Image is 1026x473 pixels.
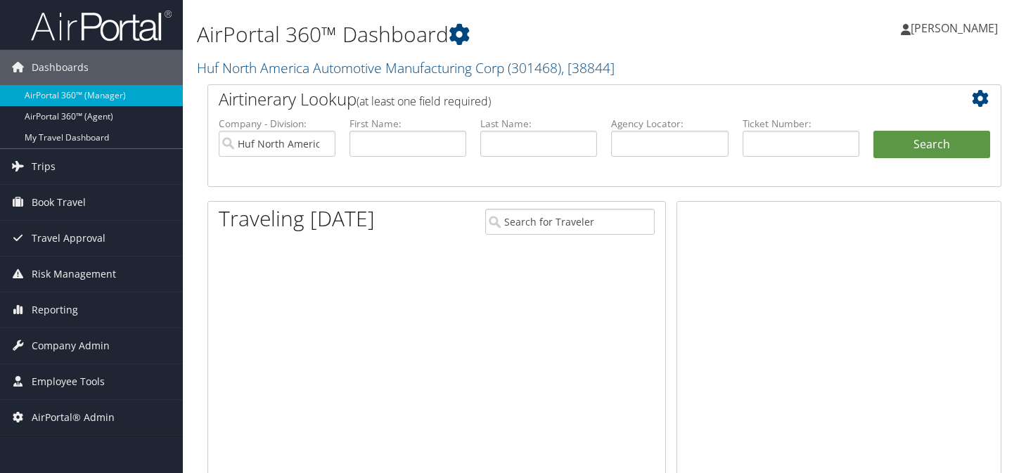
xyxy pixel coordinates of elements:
[561,58,615,77] span: , [ 38844 ]
[197,20,740,49] h1: AirPortal 360™ Dashboard
[357,93,491,109] span: (at least one field required)
[197,58,615,77] a: Huf North America Automotive Manufacturing Corp
[901,7,1012,49] a: [PERSON_NAME]
[873,131,990,159] button: Search
[32,185,86,220] span: Book Travel
[485,209,655,235] input: Search for Traveler
[32,400,115,435] span: AirPortal® Admin
[32,364,105,399] span: Employee Tools
[611,117,728,131] label: Agency Locator:
[31,9,172,42] img: airportal-logo.png
[219,87,924,111] h2: Airtinerary Lookup
[32,149,56,184] span: Trips
[32,50,89,85] span: Dashboards
[480,117,597,131] label: Last Name:
[743,117,859,131] label: Ticket Number:
[32,257,116,292] span: Risk Management
[219,117,335,131] label: Company - Division:
[32,221,105,256] span: Travel Approval
[32,292,78,328] span: Reporting
[32,328,110,363] span: Company Admin
[350,117,466,131] label: First Name:
[911,20,998,36] span: [PERSON_NAME]
[219,204,375,233] h1: Traveling [DATE]
[508,58,561,77] span: ( 301468 )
